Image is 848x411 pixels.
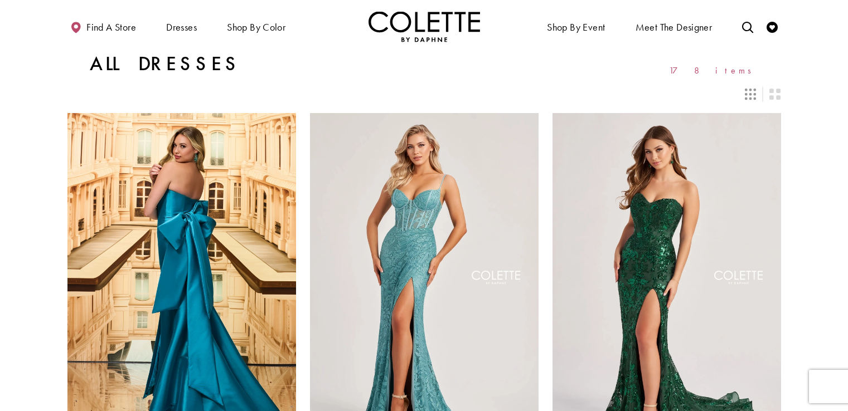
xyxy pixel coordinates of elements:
a: Toggle search [739,11,756,42]
span: Shop By Event [544,11,608,42]
span: Dresses [163,11,200,42]
h1: All Dresses [90,53,241,75]
img: Colette by Daphne [369,11,480,42]
div: Layout Controls [61,82,788,106]
span: Dresses [166,22,197,33]
span: 178 items [669,66,759,75]
span: Shop by color [227,22,285,33]
span: Shop By Event [547,22,605,33]
span: Switch layout to 3 columns [745,89,756,100]
a: Find a store [67,11,139,42]
a: Check Wishlist [764,11,781,42]
span: Meet the designer [636,22,713,33]
a: Visit Home Page [369,11,480,42]
span: Find a store [86,22,136,33]
span: Switch layout to 2 columns [769,89,781,100]
a: Meet the designer [633,11,715,42]
span: Shop by color [224,11,288,42]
